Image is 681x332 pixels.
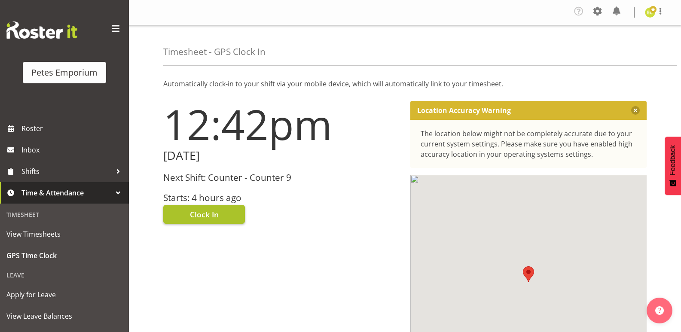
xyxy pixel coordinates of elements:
[645,7,655,18] img: emma-croft7499.jpg
[6,21,77,39] img: Rosterit website logo
[163,193,400,203] h3: Starts: 4 hours ago
[163,47,266,57] h4: Timesheet - GPS Clock In
[421,128,637,159] div: The location below might not be completely accurate due to your current system settings. Please m...
[21,143,125,156] span: Inbox
[163,205,245,224] button: Clock In
[190,209,219,220] span: Clock In
[669,145,677,175] span: Feedback
[2,266,127,284] div: Leave
[655,306,664,315] img: help-xxl-2.png
[2,245,127,266] a: GPS Time Clock
[2,305,127,327] a: View Leave Balances
[21,186,112,199] span: Time & Attendance
[6,310,122,323] span: View Leave Balances
[31,66,98,79] div: Petes Emporium
[2,223,127,245] a: View Timesheets
[163,173,400,183] h3: Next Shift: Counter - Counter 9
[6,288,122,301] span: Apply for Leave
[21,165,112,178] span: Shifts
[21,122,125,135] span: Roster
[2,284,127,305] a: Apply for Leave
[631,106,640,115] button: Close message
[163,149,400,162] h2: [DATE]
[163,79,647,89] p: Automatically clock-in to your shift via your mobile device, which will automatically link to you...
[6,228,122,241] span: View Timesheets
[163,101,400,147] h1: 12:42pm
[6,249,122,262] span: GPS Time Clock
[417,106,511,115] p: Location Accuracy Warning
[665,137,681,195] button: Feedback - Show survey
[2,206,127,223] div: Timesheet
